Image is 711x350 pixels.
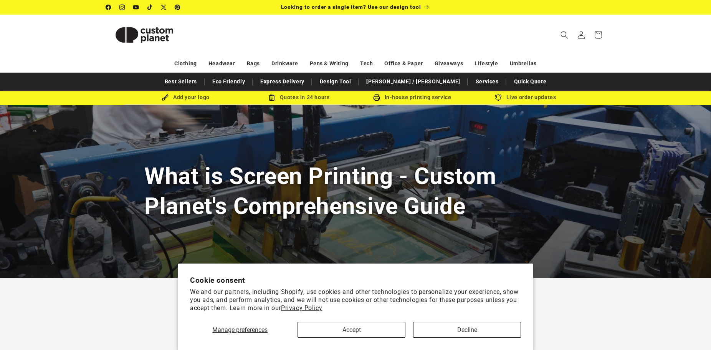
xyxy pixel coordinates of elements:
[316,75,355,88] a: Design Tool
[469,93,582,102] div: Live order updates
[281,304,322,312] a: Privacy Policy
[281,4,421,10] span: Looking to order a single item? Use our design tool
[435,57,463,70] a: Giveaways
[208,57,235,70] a: Headwear
[360,57,373,70] a: Tech
[510,75,551,88] a: Quick Quote
[413,322,521,338] button: Decline
[268,94,275,101] img: Order Updates Icon
[129,93,242,102] div: Add your logo
[190,276,521,285] h2: Cookie consent
[556,27,573,43] summary: Search
[174,57,197,70] a: Clothing
[161,75,201,88] a: Best Sellers
[271,57,298,70] a: Drinkware
[190,288,521,312] p: We and our partners, including Shopify, use cookies and other technologies to personalize your ex...
[472,75,503,88] a: Services
[190,322,290,338] button: Manage preferences
[373,94,380,101] img: In-house printing
[106,18,183,52] img: Custom Planet
[208,75,249,88] a: Eco Friendly
[384,57,423,70] a: Office & Paper
[355,93,469,102] div: In-house printing service
[362,75,464,88] a: [PERSON_NAME] / [PERSON_NAME]
[298,322,405,338] button: Accept
[144,161,567,221] h1: What is Screen Printing - Custom Planet's Comprehensive Guide
[212,326,268,333] span: Manage preferences
[242,93,355,102] div: Quotes in 24 hours
[495,94,502,101] img: Order updates
[247,57,260,70] a: Bags
[475,57,498,70] a: Lifestyle
[310,57,349,70] a: Pens & Writing
[256,75,308,88] a: Express Delivery
[162,94,169,101] img: Brush Icon
[103,15,186,55] a: Custom Planet
[510,57,537,70] a: Umbrellas
[583,267,711,350] iframe: Chat Widget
